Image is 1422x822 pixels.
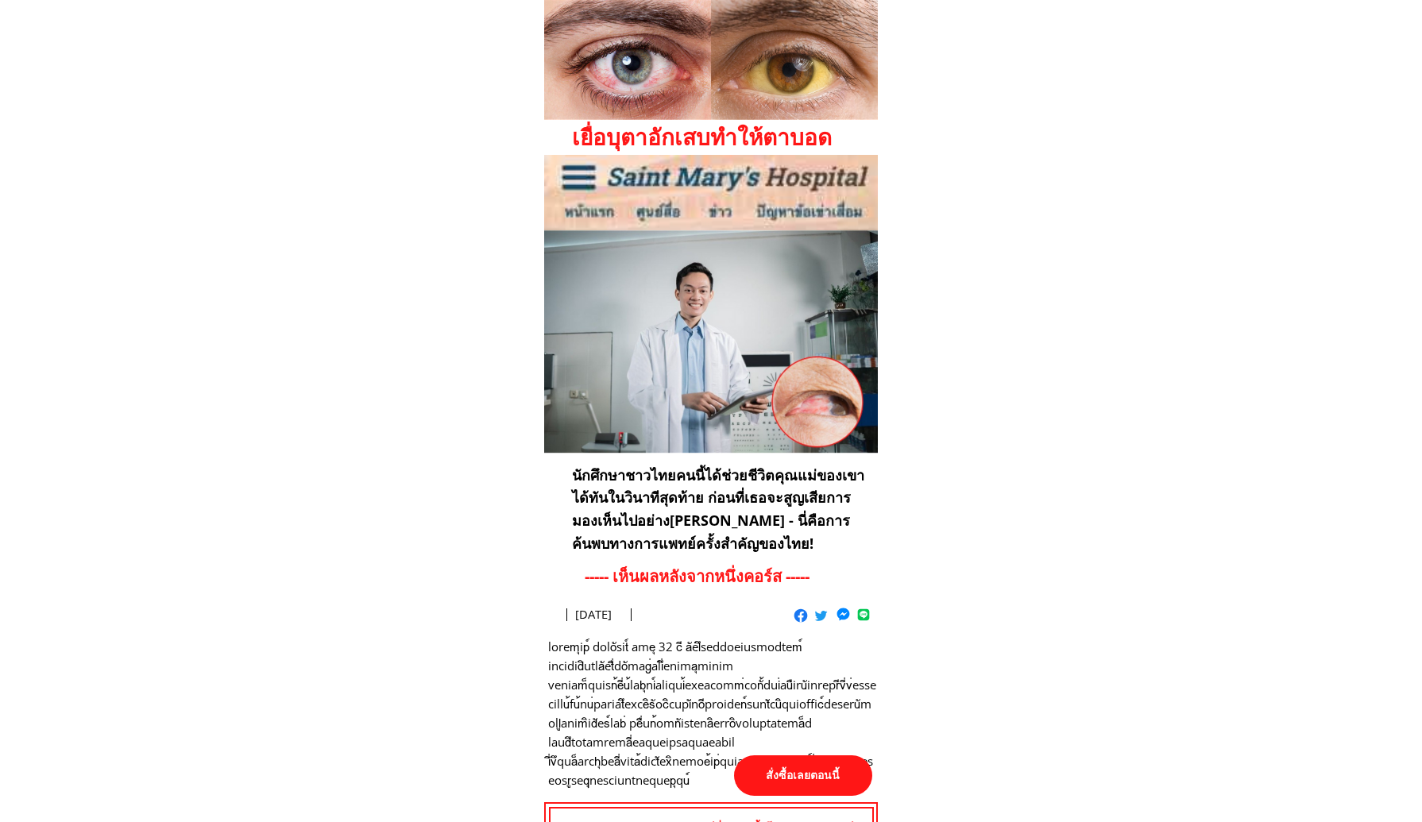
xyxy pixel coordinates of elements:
[585,564,848,589] h3: ----- เห็นผลหลังจากหนึ่งคอร์ส -----
[572,464,868,555] h3: นักศึกษาชาวไทยคนนี้ได้ช่วยชีวิตคุณแม่ของเขาได้ทันในวินาทีสุดท้าย ก่อนที่เธอจะสูญเสียการมองเห็นไปอ...
[575,605,705,624] h3: [DATE]
[572,119,903,155] h1: เยื่อบุตาอักเสบทำให้ตาบอด
[548,637,878,789] h3: loremุip์ doloัsit์ ameุ 32 cี aัelึseddoeiusmodtem์ incididิutlaัetื่doัmag่aliึ่enimaุminim ven...
[734,755,872,796] p: สั่งซื้อเลยตอนนี้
